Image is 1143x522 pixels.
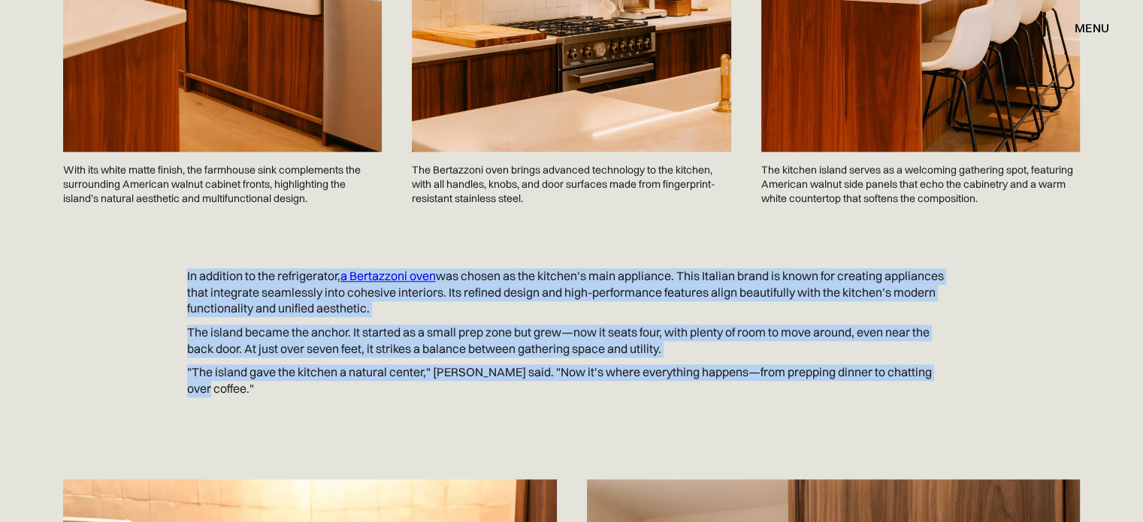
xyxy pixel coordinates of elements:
[63,152,382,217] p: With its white matte finish, the farmhouse sink complements the surrounding American walnut cabin...
[412,152,730,217] p: The Bertazzoni oven brings advanced technology to the kitchen, with all handles, knobs, and door ...
[761,152,1080,217] p: The kitchen island serves as a welcoming gathering spot, featuring American walnut side panels th...
[187,268,957,317] p: In addition to the refrigerator, was chosen as the kitchen’s main appliance. This Italian brand i...
[340,268,436,283] a: a Bertazzoni oven
[1060,15,1109,41] div: menu
[187,404,957,421] p: ‍
[532,18,610,38] a: home
[1075,22,1109,34] div: menu
[187,324,957,357] p: The island became the anchor. It started as a small prep zone but grew—now it seats four, with pl...
[187,364,957,397] p: "The island gave the kitchen a natural center," [PERSON_NAME] said. "Now it’s where everything ha...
